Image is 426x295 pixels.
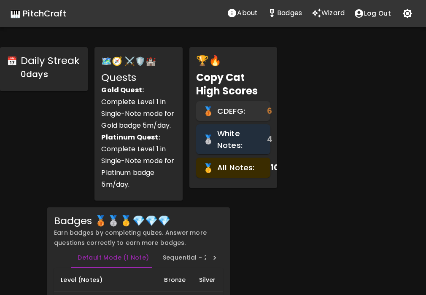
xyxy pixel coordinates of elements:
span: star [196,54,221,67]
span: gold [203,161,214,174]
div: Copy Cat High Scores [196,71,270,98]
th: Gold [222,268,251,292]
button: Wizard [307,5,349,21]
div: Complete Level 1 in Single-Note mode for Gold badge 5m/day. [101,84,175,131]
p: Wizard [321,8,345,18]
th: Level (Notes) [54,268,157,292]
span: 10 [267,161,282,174]
span: White Notes: [217,128,264,151]
button: Sequential - 2 Notes [156,248,236,268]
strong: Gold Quest: [101,85,144,95]
button: account of current user [349,5,396,22]
th: Bronze [157,268,192,292]
button: About [222,5,262,21]
div: Badges 🥉🥈🥇💎💎💎 [54,214,223,228]
div: Quests [101,71,175,84]
button: Stats [262,5,307,21]
span: assignment [101,55,156,67]
span: Earn badges by completing quizes. Answer more questions correctly to earn more badges. [54,228,207,247]
strong: Platinum Quest: [101,132,160,142]
span: bronze [203,105,214,118]
span: silver [203,133,214,146]
div: Badge mode tabs [71,248,206,268]
span: 6 [267,105,272,117]
p: Badges [277,8,302,18]
span: All Notes: [217,162,264,174]
div: Daily Streak [21,54,80,67]
h6: 0 day s [21,67,80,81]
a: 🎹 PitchCraft [10,7,66,20]
span: CDEFG: [217,105,264,117]
button: Default Mode (1 Note) [71,248,156,268]
div: Complete Level 1 in Single-Note mode for Platinum badge 5m/day. [101,131,175,190]
th: Silver [192,268,222,292]
span: calendar [7,55,17,67]
p: About [237,8,258,18]
span: 4 [267,134,272,145]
